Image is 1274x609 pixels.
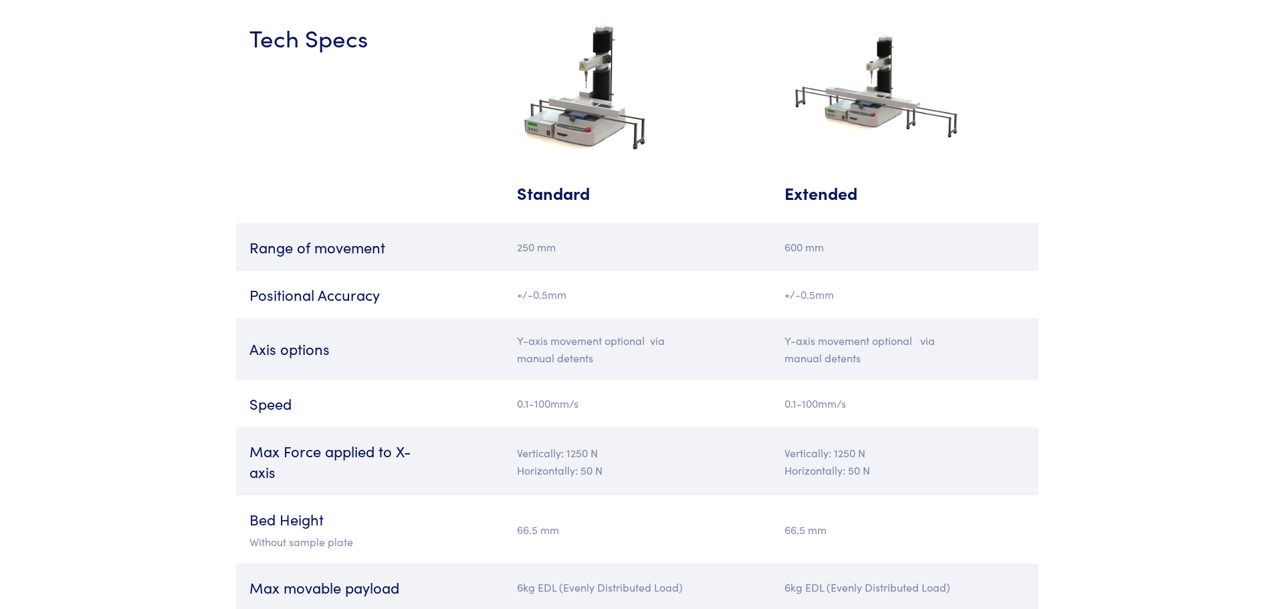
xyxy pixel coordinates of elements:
[771,223,1039,271] td: 600 mm
[771,380,1039,427] td: 0.1-100mm/s
[236,380,504,427] td: Speed
[504,495,771,564] td: 66.5 mm
[784,181,972,205] h5: Extended
[517,181,704,205] h5: Standard
[771,318,1039,380] td: Y-axis movement optional via manual detents
[236,427,504,495] td: Max Force applied to X-axis
[784,30,972,144] img: alis-extended-cutout.jpg
[236,495,504,564] td: Bed Height
[249,534,353,549] span: Without sample plate
[771,495,1039,564] td: 66.5 mm
[771,271,1039,318] td: +/-0.5mm
[236,223,504,271] td: Range of movement
[504,271,771,318] td: +/-0.5mm
[504,318,771,380] td: Y-axis movement optional via manual detents
[517,21,655,154] img: alis-standard-cutout.jpg
[249,21,437,53] h3: Tech Specs
[236,271,504,318] td: Positional Accuracy
[504,380,771,427] td: 0.1-100mm/s
[504,427,771,495] td: Vertically: 1250 N Horizontally: 50 N
[504,223,771,271] td: 250 mm
[236,318,504,380] td: Axis options
[771,427,1039,495] td: Vertically: 1250 N Horizontally: 50 N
